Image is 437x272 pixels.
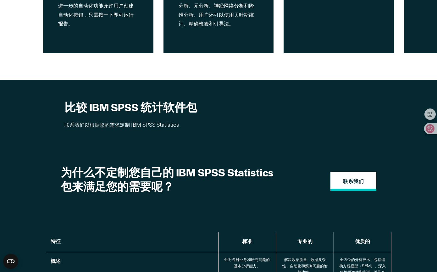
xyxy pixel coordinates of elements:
font: 为什么不定制您自己的 IBM SPSS Statistics 包来满足您的需要呢？ [61,164,274,194]
font: 特征 [51,239,61,244]
font: 标准 [242,239,252,244]
font: 优质的 [355,239,370,244]
font: 概述 [51,259,61,264]
font: 联系我们 [343,179,364,184]
font: 联系我们以根据您的需求定制 IBM SPSS Statistics [64,123,179,128]
font: 针对各种业务和研究问题的基本分析能力。 [224,258,270,268]
button: 打开 CMP 小部件 [3,254,18,269]
font: 专业的 [297,239,313,244]
a: 联系我们 [330,172,376,191]
font: 比较 IBM SPSS 统计软件包 [64,99,197,114]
